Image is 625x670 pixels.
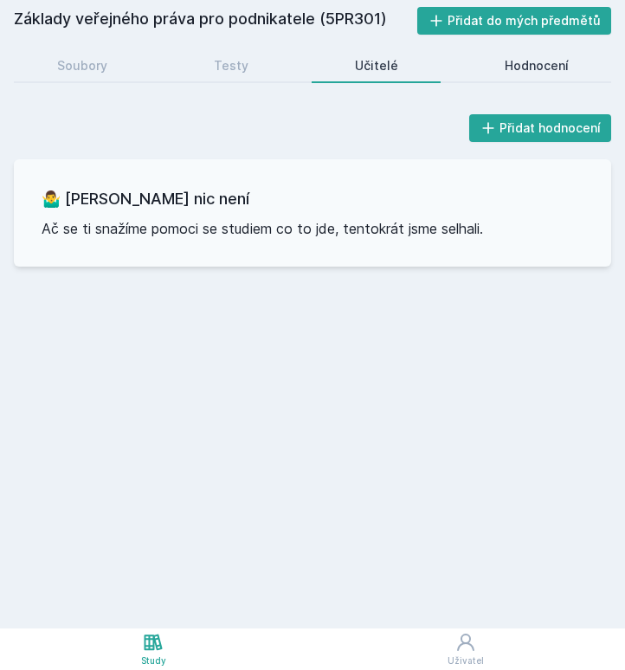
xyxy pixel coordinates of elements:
[461,48,611,83] a: Hodnocení
[141,654,166,667] div: Study
[469,114,612,142] button: Přidat hodnocení
[57,57,107,74] div: Soubory
[355,57,398,74] div: Učitelé
[214,57,248,74] div: Testy
[448,654,484,667] div: Uživatel
[171,48,291,83] a: Testy
[42,187,583,211] h3: 🤷‍♂️ [PERSON_NAME] nic není
[14,7,417,35] h2: Základy veřejného práva pro podnikatele (5PR301)
[312,48,441,83] a: Učitelé
[417,7,612,35] button: Přidat do mých předmětů
[14,48,150,83] a: Soubory
[42,218,583,239] p: Ač se ti snažíme pomoci se studiem co to jde, tentokrát jsme selhali.
[505,57,569,74] div: Hodnocení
